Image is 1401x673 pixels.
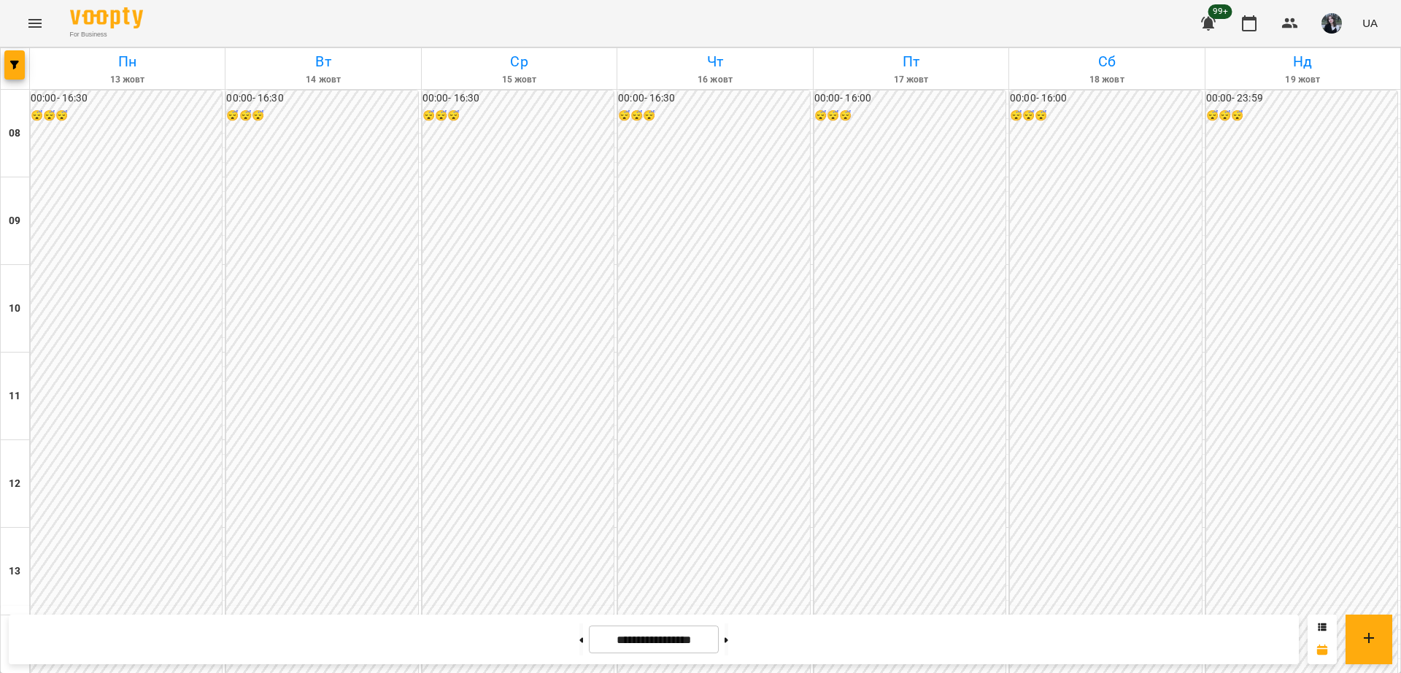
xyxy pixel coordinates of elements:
h6: 14 жовт [228,73,418,87]
h6: Вт [228,50,418,73]
h6: 😴😴😴 [618,108,809,124]
h6: 08 [9,126,20,142]
h6: 😴😴😴 [1010,108,1201,124]
h6: 00:00 - 16:00 [1010,91,1201,107]
h6: 00:00 - 16:30 [226,91,417,107]
h6: 12 [9,476,20,492]
h6: 18 жовт [1011,73,1202,87]
img: Voopty Logo [70,7,143,28]
img: 91885ff653e4a9d6131c60c331ff4ae6.jpeg [1321,13,1342,34]
h6: 15 жовт [424,73,614,87]
h6: 13 жовт [32,73,223,87]
h6: 😴😴😴 [1206,108,1397,124]
h6: Пн [32,50,223,73]
h6: 09 [9,213,20,229]
span: For Business [70,30,143,39]
h6: 16 жовт [620,73,810,87]
h6: Ср [424,50,614,73]
h6: Сб [1011,50,1202,73]
h6: 00:00 - 16:00 [814,91,1006,107]
h6: 00:00 - 23:59 [1206,91,1397,107]
button: UA [1356,9,1383,36]
h6: 11 [9,388,20,404]
h6: 00:00 - 16:30 [618,91,809,107]
h6: 😴😴😴 [31,108,222,124]
h6: Пт [816,50,1006,73]
span: UA [1362,15,1378,31]
h6: Чт [620,50,810,73]
h6: Нд [1208,50,1398,73]
h6: 😴😴😴 [422,108,614,124]
button: Menu [18,6,53,41]
h6: 10 [9,301,20,317]
h6: 😴😴😴 [226,108,417,124]
h6: 00:00 - 16:30 [422,91,614,107]
h6: 13 [9,564,20,580]
h6: 😴😴😴 [814,108,1006,124]
h6: 17 жовт [816,73,1006,87]
h6: 00:00 - 16:30 [31,91,222,107]
span: 99+ [1208,4,1232,19]
h6: 19 жовт [1208,73,1398,87]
